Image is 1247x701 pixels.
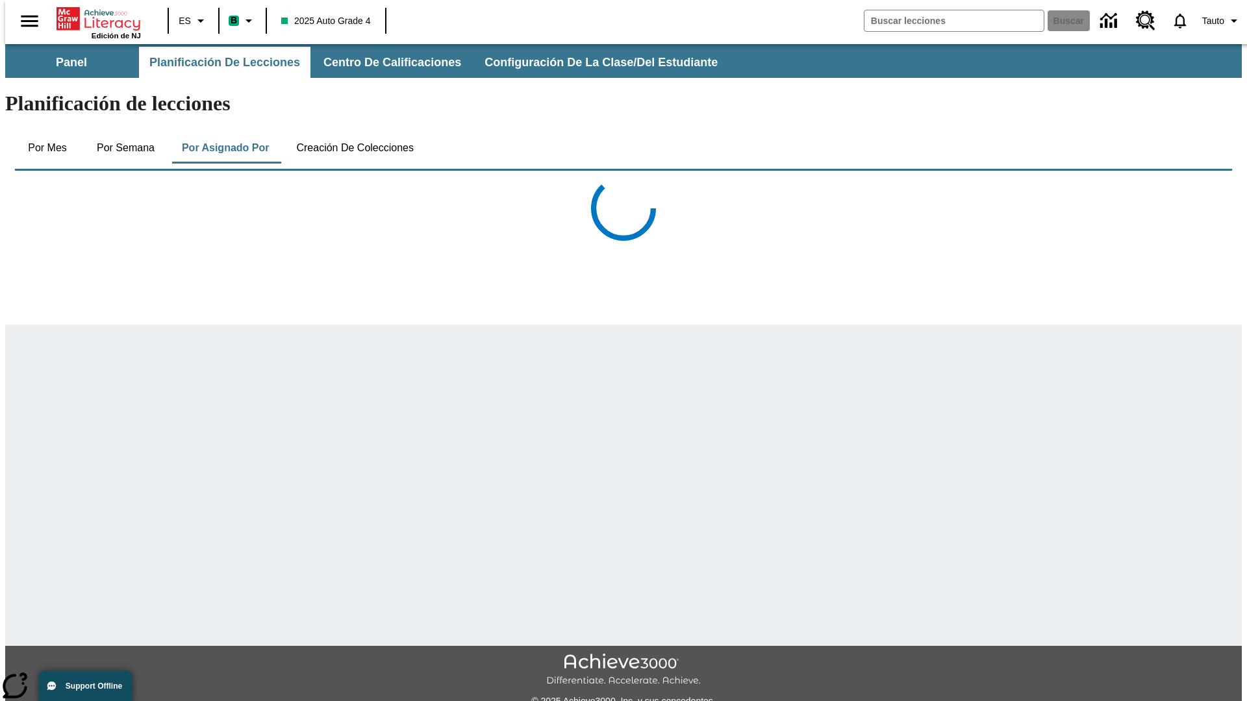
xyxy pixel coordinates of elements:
[864,10,1044,31] input: Buscar campo
[5,92,1242,116] h1: Planificación de lecciones
[15,132,80,164] button: Por mes
[86,132,165,164] button: Por semana
[173,9,214,32] button: Lenguaje: ES, Selecciona un idioma
[6,47,136,78] button: Panel
[1202,14,1224,28] span: Tauto
[546,654,701,687] img: Achieve3000 Differentiate Accelerate Achieve
[56,55,87,70] span: Panel
[92,32,141,40] span: Edición de NJ
[1197,9,1247,32] button: Perfil/Configuración
[286,132,424,164] button: Creación de colecciones
[39,671,132,701] button: Support Offline
[179,14,191,28] span: ES
[474,47,728,78] button: Configuración de la clase/del estudiante
[171,132,280,164] button: Por asignado por
[149,55,300,70] span: Planificación de lecciones
[223,9,262,32] button: Boost El color de la clase es verde menta. Cambiar el color de la clase.
[66,682,122,691] span: Support Offline
[231,12,237,29] span: B
[281,14,371,28] span: 2025 Auto Grade 4
[323,55,461,70] span: Centro de calificaciones
[5,44,1242,78] div: Subbarra de navegación
[10,2,49,40] button: Abrir el menú lateral
[1092,3,1128,39] a: Centro de información
[485,55,718,70] span: Configuración de la clase/del estudiante
[313,47,472,78] button: Centro de calificaciones
[57,5,141,40] div: Portada
[139,47,310,78] button: Planificación de lecciones
[1163,4,1197,38] a: Notificaciones
[1128,3,1163,38] a: Centro de recursos, Se abrirá en una pestaña nueva.
[57,6,141,32] a: Portada
[5,47,729,78] div: Subbarra de navegación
